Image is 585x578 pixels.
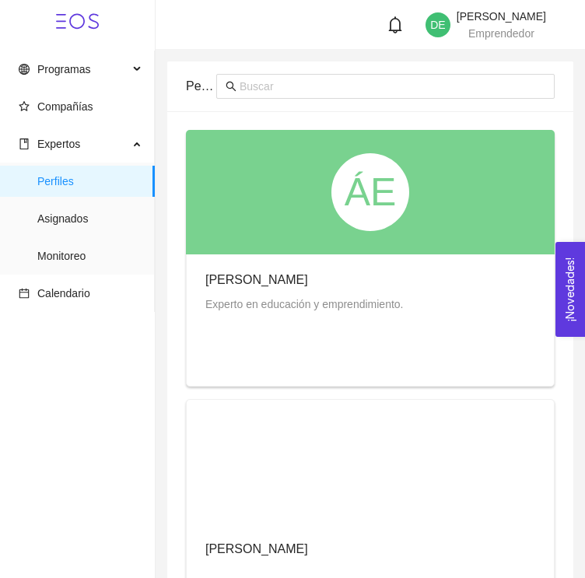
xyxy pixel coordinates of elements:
span: search [226,81,236,92]
span: Expertos [37,138,80,150]
div: [PERSON_NAME] [205,270,403,289]
span: Monitoreo [37,240,142,271]
button: Open Feedback Widget [555,242,585,337]
span: [PERSON_NAME] [457,10,546,23]
span: global [19,64,30,75]
span: bell [387,16,404,33]
input: Buscar [240,78,545,95]
span: DE [430,12,445,37]
span: Emprendedor [468,27,534,40]
span: book [19,138,30,149]
div: ÁE [331,153,409,231]
span: star [19,101,30,112]
div: Perfiles [186,64,216,108]
span: Asignados [37,203,142,234]
span: Compañías [37,100,93,113]
span: Programas [37,63,90,75]
div: Experto en educación y emprendimiento. [205,296,403,313]
span: calendar [19,288,30,299]
div: [PERSON_NAME] [205,539,308,559]
span: Calendario [37,287,90,300]
span: Perfiles [37,166,142,197]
